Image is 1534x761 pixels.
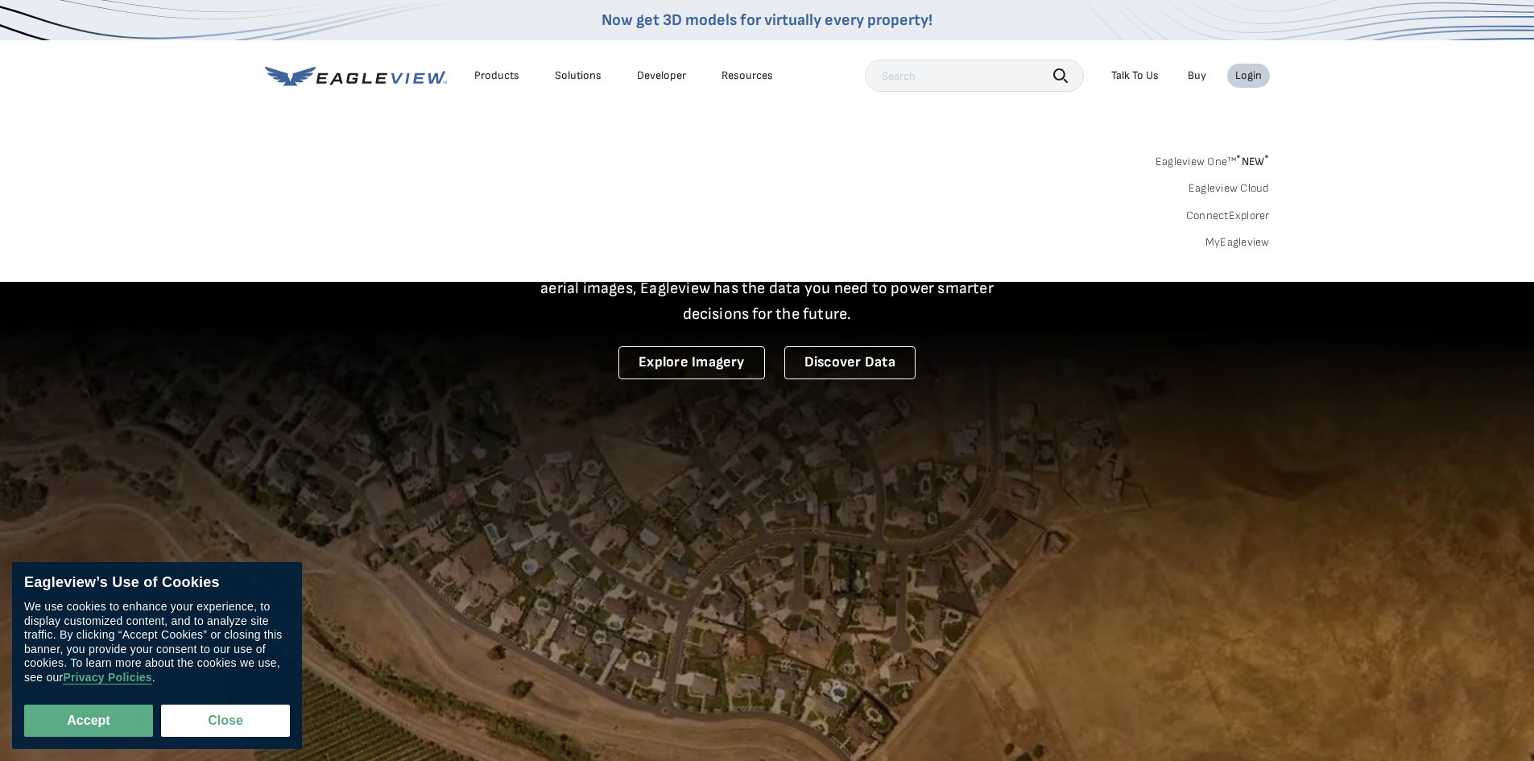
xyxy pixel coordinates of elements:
div: Resources [722,68,773,83]
a: Now get 3D models for virtually every property! [602,10,932,30]
div: We use cookies to enhance your experience, to display customized content, and to analyze site tra... [24,600,290,684]
span: NEW [1236,155,1269,168]
div: Products [474,68,519,83]
a: Discover Data [784,346,916,379]
a: ConnectExplorer [1186,209,1270,223]
a: MyEagleview [1205,235,1270,250]
button: Close [161,705,290,737]
a: Eagleview Cloud [1189,181,1270,196]
div: Talk To Us [1111,68,1159,83]
a: Buy [1188,68,1206,83]
button: Accept [24,705,153,737]
a: Explore Imagery [618,346,765,379]
p: A new era starts here. Built on more than 3.5 billion high-resolution aerial images, Eagleview ha... [521,250,1014,327]
a: Eagleview One™*NEW* [1156,150,1270,168]
div: Solutions [555,68,602,83]
a: Privacy Policies [63,671,151,684]
div: Login [1235,68,1262,83]
input: Search [865,60,1084,92]
div: Eagleview’s Use of Cookies [24,574,290,592]
a: Developer [637,68,686,83]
